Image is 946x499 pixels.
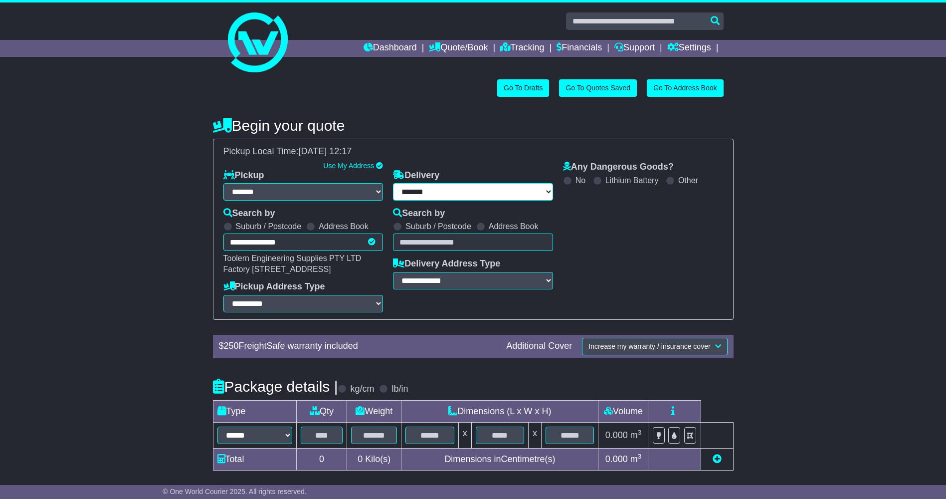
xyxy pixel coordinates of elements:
[213,400,296,422] td: Type
[638,429,642,436] sup: 3
[358,454,363,464] span: 0
[614,40,655,57] a: Support
[667,40,711,57] a: Settings
[500,40,544,57] a: Tracking
[598,400,648,422] td: Volume
[213,448,296,470] td: Total
[429,40,488,57] a: Quote/Book
[323,162,374,170] a: Use My Address
[582,338,727,355] button: Increase my warranty / insurance cover
[223,170,264,181] label: Pickup
[319,222,369,231] label: Address Book
[458,422,471,448] td: x
[501,341,577,352] div: Additional Cover
[529,422,542,448] td: x
[350,384,374,395] label: kg/cm
[393,258,500,269] label: Delivery Address Type
[224,341,239,351] span: 250
[213,117,734,134] h4: Begin your quote
[638,453,642,460] sup: 3
[213,378,338,395] h4: Package details |
[218,146,728,157] div: Pickup Local Time:
[489,222,539,231] label: Address Book
[347,400,401,422] td: Weight
[347,448,401,470] td: Kilo(s)
[401,448,598,470] td: Dimensions in Centimetre(s)
[223,208,275,219] label: Search by
[630,454,642,464] span: m
[497,79,549,97] a: Go To Drafts
[223,265,331,273] span: Factory [STREET_ADDRESS]
[559,79,637,97] a: Go To Quotes Saved
[647,79,723,97] a: Go To Address Book
[163,488,307,496] span: © One World Courier 2025. All rights reserved.
[588,342,710,350] span: Increase my warranty / insurance cover
[713,454,722,464] a: Add new item
[393,208,445,219] label: Search by
[605,430,628,440] span: 0.000
[296,400,347,422] td: Qty
[393,170,439,181] label: Delivery
[223,254,362,262] span: Toolern Engineering Supplies PTY LTD
[405,222,471,231] label: Suburb / Postcode
[401,400,598,422] td: Dimensions (L x W x H)
[236,222,302,231] label: Suburb / Postcode
[299,146,352,156] span: [DATE] 12:17
[630,430,642,440] span: m
[557,40,602,57] a: Financials
[575,176,585,185] label: No
[605,454,628,464] span: 0.000
[391,384,408,395] label: lb/in
[223,281,325,292] label: Pickup Address Type
[214,341,502,352] div: $ FreightSafe warranty included
[678,176,698,185] label: Other
[364,40,417,57] a: Dashboard
[563,162,674,173] label: Any Dangerous Goods?
[296,448,347,470] td: 0
[605,176,659,185] label: Lithium Battery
